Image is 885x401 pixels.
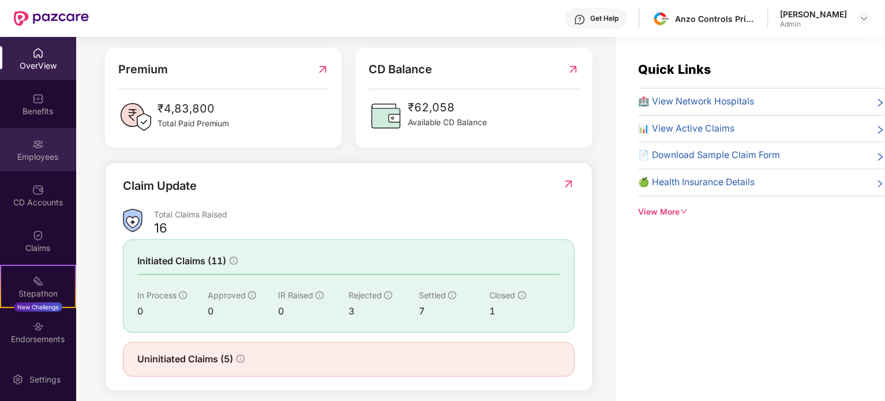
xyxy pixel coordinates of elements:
span: Uninitiated Claims (5) [137,352,233,366]
img: CDBalanceIcon [369,99,403,133]
span: CD Balance [369,61,432,78]
span: ₹4,83,800 [157,100,230,118]
span: info-circle [237,355,245,363]
span: right [876,97,885,109]
img: svg+xml;base64,PHN2ZyBpZD0iU2V0dGluZy0yMHgyMCIgeG1sbnM9Imh0dHA6Ly93d3cudzMub3JnLzIwMDAvc3ZnIiB3aW... [12,374,24,385]
div: 1 [490,304,560,318]
div: 7 [419,304,489,318]
span: In Process [137,290,177,300]
span: info-circle [248,291,256,299]
span: 📄 Download Sample Claim Form [639,148,781,163]
span: right [876,178,885,190]
img: PaidPremiumIcon [118,100,153,134]
img: svg+xml;base64,PHN2ZyBpZD0iRW5kb3JzZW1lbnRzIiB4bWxucz0iaHR0cDovL3d3dy53My5vcmcvMjAwMC9zdmciIHdpZH... [32,321,44,332]
span: info-circle [316,291,324,299]
div: View More [639,206,885,219]
span: Initiated Claims (11) [137,254,226,268]
img: ClaimsSummaryIcon [123,209,142,233]
div: Anzo Controls Private Limited [675,13,756,24]
div: New Challenge [14,302,62,312]
img: svg+xml;base64,PHN2ZyBpZD0iSGVscC0zMngzMiIgeG1sbnM9Imh0dHA6Ly93d3cudzMub3JnLzIwMDAvc3ZnIiB3aWR0aD... [574,14,586,25]
span: info-circle [230,257,238,265]
img: 8cd685fc-73b5-4a45-9b71-608d937979b8.jpg [653,10,670,27]
img: RedirectIcon [567,61,579,78]
div: 0 [208,304,278,318]
span: Closed [490,290,516,300]
span: info-circle [384,291,392,299]
img: New Pazcare Logo [14,11,89,26]
div: 3 [348,304,419,318]
img: svg+xml;base64,PHN2ZyBpZD0iRW1wbG95ZWVzIiB4bWxucz0iaHR0cDovL3d3dy53My5vcmcvMjAwMC9zdmciIHdpZHRoPS... [32,138,44,150]
div: Admin [780,20,847,29]
img: svg+xml;base64,PHN2ZyB4bWxucz0iaHR0cDovL3d3dy53My5vcmcvMjAwMC9zdmciIHdpZHRoPSIyMSIgaGVpZ2h0PSIyMC... [32,275,44,287]
div: 16 [154,220,167,236]
div: Claim Update [123,177,197,195]
div: Get Help [590,14,618,23]
span: ₹62,058 [408,99,487,117]
span: Rejected [348,290,382,300]
span: 🍏 Health Insurance Details [639,175,755,190]
img: svg+xml;base64,PHN2ZyBpZD0iRHJvcGRvd24tMzJ4MzIiIHhtbG5zPSJodHRwOi8vd3d3LnczLm9yZy8yMDAwL3N2ZyIgd2... [860,14,869,23]
div: 0 [278,304,348,318]
span: info-circle [179,291,187,299]
div: [PERSON_NAME] [780,9,847,20]
span: 📊 View Active Claims [639,122,735,136]
img: RedirectIcon [317,61,329,78]
span: Premium [118,61,168,78]
span: Available CD Balance [408,117,487,129]
img: svg+xml;base64,PHN2ZyBpZD0iSG9tZSIgeG1sbnM9Imh0dHA6Ly93d3cudzMub3JnLzIwMDAvc3ZnIiB3aWR0aD0iMjAiIG... [32,47,44,59]
img: svg+xml;base64,PHN2ZyBpZD0iQmVuZWZpdHMiIHhtbG5zPSJodHRwOi8vd3d3LnczLm9yZy8yMDAwL3N2ZyIgd2lkdGg9Ij... [32,93,44,104]
span: right [876,151,885,163]
div: Settings [26,374,64,385]
img: svg+xml;base64,PHN2ZyBpZD0iQ0RfQWNjb3VudHMiIGRhdGEtbmFtZT0iQ0QgQWNjb3VudHMiIHhtbG5zPSJodHRwOi8vd3... [32,184,44,196]
span: 🏥 View Network Hospitals [639,95,755,109]
span: Total Paid Premium [157,118,230,130]
span: Quick Links [639,62,711,77]
span: down [680,208,688,216]
img: svg+xml;base64,PHN2ZyBpZD0iQ2xhaW0iIHhtbG5zPSJodHRwOi8vd3d3LnczLm9yZy8yMDAwL3N2ZyIgd2lkdGg9IjIwIi... [32,230,44,241]
span: IR Raised [278,290,313,300]
div: 0 [137,304,208,318]
div: Stepathon [1,288,75,299]
img: RedirectIcon [562,178,575,190]
span: Settled [419,290,446,300]
div: Total Claims Raised [154,209,575,220]
span: info-circle [448,291,456,299]
span: info-circle [518,291,526,299]
span: right [876,124,885,136]
span: Approved [208,290,246,300]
